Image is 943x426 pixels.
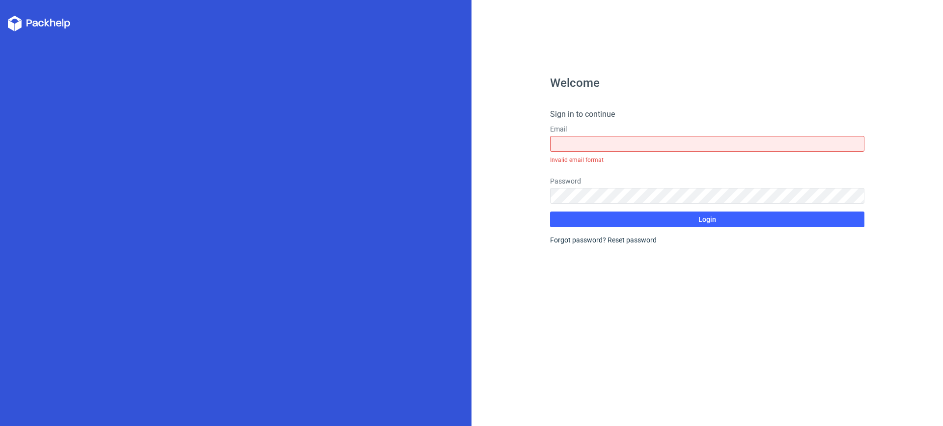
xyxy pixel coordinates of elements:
[550,108,864,120] h4: Sign in to continue
[608,236,657,244] a: Reset password
[550,212,864,227] button: Login
[550,176,864,186] label: Password
[550,235,864,245] div: Forgot password?
[550,77,864,89] h1: Welcome
[698,216,716,223] span: Login
[550,124,864,134] label: Email
[550,152,864,168] div: Invalid email format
